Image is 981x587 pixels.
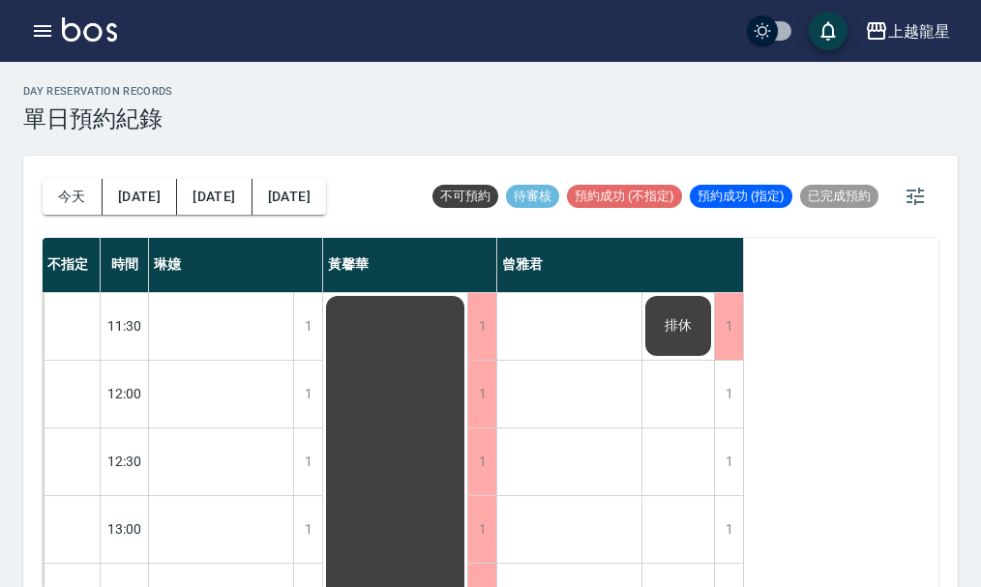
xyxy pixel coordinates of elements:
div: 曾雅君 [497,238,744,292]
span: 不可預約 [432,188,498,205]
h3: 單日預約紀錄 [23,105,173,132]
div: 1 [714,361,743,427]
div: 1 [714,496,743,563]
button: save [809,12,847,50]
span: 已完成預約 [800,188,878,205]
span: 預約成功 (指定) [690,188,792,205]
div: 1 [714,293,743,360]
div: 12:00 [101,360,149,427]
div: 1 [293,428,322,495]
div: 時間 [101,238,149,292]
div: 1 [467,293,496,360]
div: 12:30 [101,427,149,495]
div: 不指定 [43,238,101,292]
div: 1 [467,428,496,495]
div: 黃馨華 [323,238,497,292]
div: 11:30 [101,292,149,360]
div: 1 [467,496,496,563]
h2: day Reservation records [23,85,173,98]
div: 1 [293,361,322,427]
span: 待審核 [506,188,559,205]
button: [DATE] [103,179,177,215]
div: 1 [467,361,496,427]
div: 上越龍星 [888,19,950,44]
img: Logo [62,17,117,42]
button: 今天 [43,179,103,215]
span: 排休 [661,317,696,335]
div: 琳嬑 [149,238,323,292]
button: [DATE] [177,179,252,215]
button: 上越龍星 [857,12,958,51]
div: 1 [714,428,743,495]
div: 13:00 [101,495,149,563]
button: [DATE] [253,179,326,215]
div: 1 [293,496,322,563]
div: 1 [293,293,322,360]
span: 預約成功 (不指定) [567,188,682,205]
